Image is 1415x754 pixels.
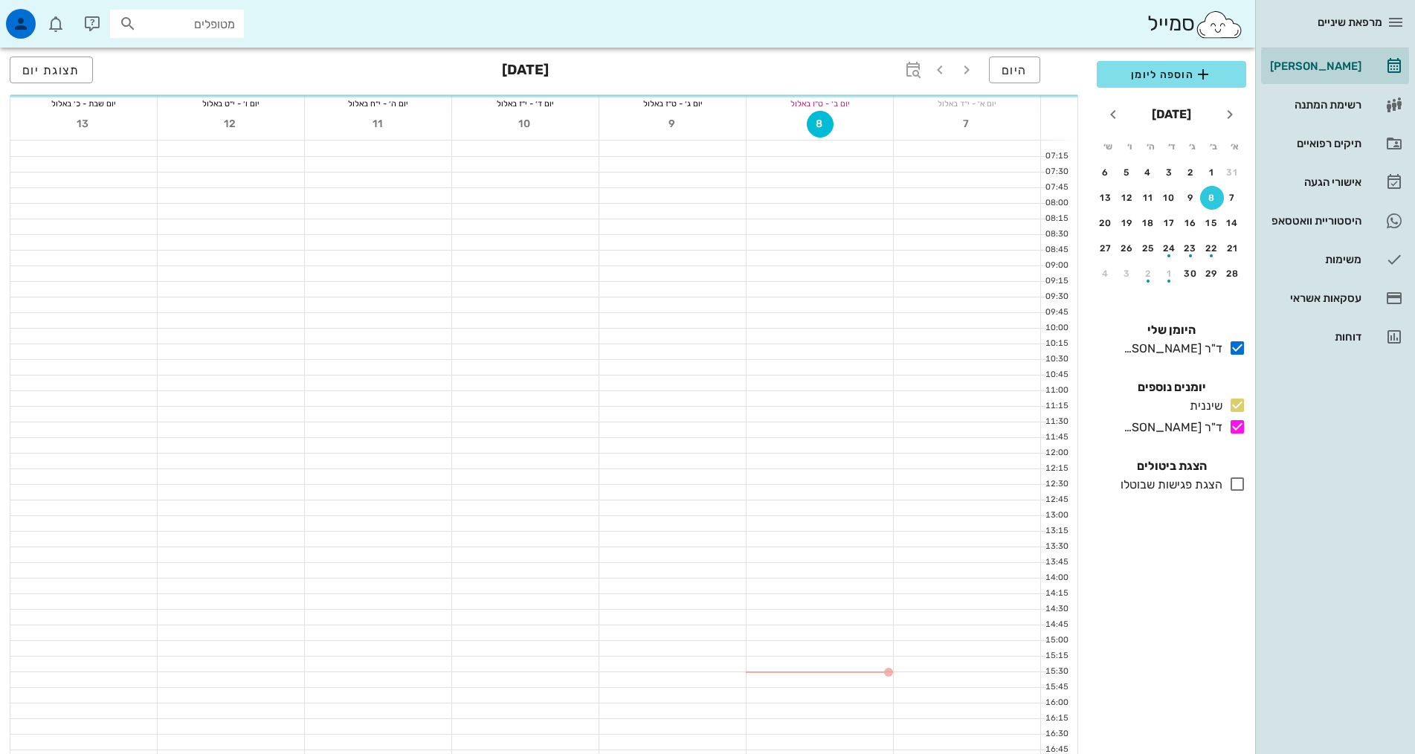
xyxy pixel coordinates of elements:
div: הצגת פגישות שבוטלו [1115,476,1222,494]
div: משימות [1267,254,1361,265]
div: שיננית [1184,397,1222,415]
div: 08:45 [1041,244,1071,257]
div: 31 [1221,167,1245,178]
span: 11 [365,117,392,130]
button: 4 [1136,161,1160,184]
div: 08:30 [1041,228,1071,241]
div: 30 [1179,268,1202,279]
a: תיקים רפואיים [1261,126,1409,161]
div: 16:15 [1041,712,1071,725]
div: 13 [1094,193,1118,203]
div: עסקאות אשראי [1267,292,1361,304]
span: 9 [660,117,686,130]
div: יום ה׳ - י״ח באלול [305,96,451,111]
div: ד"ר [PERSON_NAME] [1118,340,1222,358]
span: תג [44,12,53,21]
div: 4 [1136,167,1160,178]
h4: היומן שלי [1097,321,1246,339]
div: סמייל [1147,8,1243,40]
div: 10:45 [1041,369,1071,381]
div: יום ו׳ - י״ט באלול [158,96,304,111]
a: [PERSON_NAME] [1261,48,1409,84]
div: 28 [1221,268,1245,279]
div: 11 [1136,193,1160,203]
div: 09:30 [1041,291,1071,303]
div: [PERSON_NAME] [1267,60,1361,72]
div: 10 [1158,193,1182,203]
a: תגהיסטוריית וואטסאפ [1261,203,1409,239]
div: יום ב׳ - ט״ו באלול [747,96,893,111]
div: יום א׳ - י״ד באלול [894,96,1040,111]
div: 4 [1094,268,1118,279]
div: 14:45 [1041,619,1071,631]
div: אישורי הגעה [1267,176,1361,188]
div: 1 [1158,268,1182,279]
button: 3 [1158,161,1182,184]
button: 27 [1094,236,1118,260]
div: 09:45 [1041,306,1071,319]
button: הוספה ליומן [1097,61,1246,88]
h4: הצגת ביטולים [1097,457,1246,475]
div: 13:00 [1041,509,1071,522]
div: 22 [1200,243,1224,254]
div: 12:45 [1041,494,1071,506]
span: 8 [808,117,833,130]
button: 23 [1179,236,1202,260]
button: 8 [1200,186,1224,210]
div: 08:00 [1041,197,1071,210]
div: 20 [1094,218,1118,228]
div: 09:00 [1041,260,1071,272]
div: 13:45 [1041,556,1071,569]
div: 2 [1136,268,1160,279]
button: 10 [1158,186,1182,210]
span: 13 [71,117,97,130]
button: 13 [71,111,97,138]
div: 6 [1094,167,1118,178]
button: 1 [1200,161,1224,184]
div: 13:30 [1041,541,1071,553]
button: 31 [1221,161,1245,184]
button: 12 [218,111,245,138]
div: 11:45 [1041,431,1071,444]
div: 14:15 [1041,587,1071,600]
div: 11:15 [1041,400,1071,413]
button: חודש הבא [1100,101,1126,128]
div: תיקים רפואיים [1267,138,1361,149]
button: 7 [1221,186,1245,210]
button: 22 [1200,236,1224,260]
div: 2 [1179,167,1202,178]
div: 25 [1136,243,1160,254]
div: 16:30 [1041,728,1071,741]
button: 13 [1094,186,1118,210]
div: 15:15 [1041,650,1071,663]
button: 9 [1179,186,1202,210]
button: 2 [1179,161,1202,184]
button: היום [989,57,1040,83]
span: תצוגת יום [22,63,80,77]
a: עסקאות אשראי [1261,280,1409,316]
div: 14:30 [1041,603,1071,616]
a: רשימת המתנה [1261,87,1409,123]
h4: יומנים נוספים [1097,378,1246,396]
div: 10:30 [1041,353,1071,366]
div: דוחות [1267,331,1361,343]
button: 11 [1136,186,1160,210]
div: 16 [1179,218,1202,228]
span: 10 [512,117,539,130]
div: 17 [1158,218,1182,228]
div: 09:15 [1041,275,1071,288]
button: 29 [1200,262,1224,286]
button: 10 [512,111,539,138]
div: 27 [1094,243,1118,254]
button: 1 [1158,262,1182,286]
span: 12 [218,117,245,130]
div: 11:00 [1041,384,1071,397]
div: 15:00 [1041,634,1071,647]
div: 07:30 [1041,166,1071,178]
span: 7 [954,117,981,130]
div: 5 [1115,167,1139,178]
div: 16:00 [1041,697,1071,709]
span: היום [1002,63,1028,77]
th: א׳ [1225,134,1245,159]
div: 7 [1221,193,1245,203]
